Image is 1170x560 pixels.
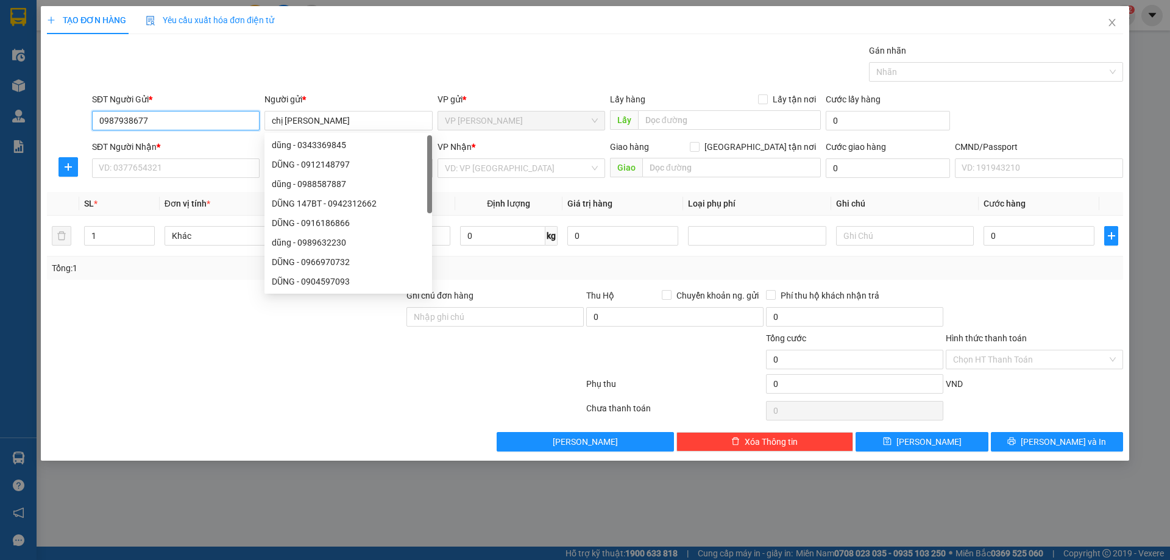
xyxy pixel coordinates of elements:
div: Chưa thanh toán [585,402,765,423]
div: DŨNG - 0912148797 [272,158,425,171]
label: Hình thức thanh toán [946,333,1027,343]
span: Thu Hộ [586,291,614,300]
span: close [1107,18,1117,27]
div: DŨNG 147BT - 0942312662 [272,197,425,210]
span: [PERSON_NAME] [896,435,962,448]
span: Lấy tận nơi [768,93,821,106]
input: Dọc đường [638,110,821,130]
label: Gán nhãn [869,46,906,55]
span: Định lượng [487,199,530,208]
div: dũng - 0989632230 [272,236,425,249]
div: DŨNG - 0904597093 [272,275,425,288]
span: plus [59,162,77,172]
span: Cước hàng [984,199,1026,208]
div: VP gửi [438,93,605,106]
span: VP Nhận [438,142,472,152]
div: dũng - 0343369845 [264,135,432,155]
img: icon [146,16,155,26]
label: Cước lấy hàng [826,94,881,104]
span: SL [84,199,94,208]
span: VP Hồng Hà [445,112,598,130]
span: delete [731,437,740,447]
div: CMND/Passport [955,140,1122,154]
th: Loại phụ phí [683,192,831,216]
div: dũng - 0988587887 [264,174,432,194]
button: [PERSON_NAME] [497,432,674,452]
div: DŨNG - 0966970732 [264,252,432,272]
input: Ghi chú đơn hàng [406,307,584,327]
div: DŨNG - 0916186866 [272,216,425,230]
span: VND [946,379,963,389]
div: dũng - 0988587887 [272,177,425,191]
input: Cước lấy hàng [826,111,950,130]
div: Tổng: 1 [52,261,452,275]
div: Người gửi [264,93,432,106]
span: Xóa Thông tin [745,435,798,448]
input: 0 [567,226,678,246]
div: Phụ thu [585,377,765,399]
span: Yêu cầu xuất hóa đơn điện tử [146,15,274,25]
span: Khác [172,227,295,245]
button: save[PERSON_NAME] [856,432,988,452]
span: Giao hàng [610,142,649,152]
span: printer [1007,437,1016,447]
span: Lấy hàng [610,94,645,104]
div: DŨNG - 0904597093 [264,272,432,291]
div: SĐT Người Gửi [92,93,260,106]
button: Close [1095,6,1129,40]
span: [GEOGRAPHIC_DATA] tận nơi [700,140,821,154]
button: plus [58,157,78,177]
div: DŨNG 147BT - 0942312662 [264,194,432,213]
img: logo.jpg [15,15,107,76]
div: DŨNG - 0966970732 [272,255,425,269]
button: delete [52,226,71,246]
span: Chuyển khoản ng. gửi [672,289,764,302]
span: Lấy [610,110,638,130]
div: DŨNG - 0916186866 [264,213,432,233]
input: Cước giao hàng [826,158,950,178]
input: Dọc đường [642,158,821,177]
span: [PERSON_NAME] [553,435,618,448]
button: deleteXóa Thông tin [676,432,854,452]
span: Phí thu hộ khách nhận trả [776,289,884,302]
span: plus [1105,231,1117,241]
span: Giá trị hàng [567,199,612,208]
button: printer[PERSON_NAME] và In [991,432,1123,452]
span: plus [47,16,55,24]
b: GỬI : VP [PERSON_NAME] [15,83,213,103]
label: Cước giao hàng [826,142,886,152]
span: Giao [610,158,642,177]
label: Ghi chú đơn hàng [406,291,473,300]
input: Ghi Chú [836,226,974,246]
button: plus [1104,226,1118,246]
span: save [883,437,892,447]
span: kg [545,226,558,246]
span: [PERSON_NAME] và In [1021,435,1106,448]
li: 271 - [PERSON_NAME] - [GEOGRAPHIC_DATA] - [GEOGRAPHIC_DATA] [114,30,509,45]
span: Đơn vị tính [165,199,210,208]
div: dũng - 0989632230 [264,233,432,252]
span: Tổng cước [766,333,806,343]
span: TẠO ĐƠN HÀNG [47,15,126,25]
div: SĐT Người Nhận [92,140,260,154]
div: dũng - 0343369845 [272,138,425,152]
div: DŨNG - 0912148797 [264,155,432,174]
th: Ghi chú [831,192,979,216]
